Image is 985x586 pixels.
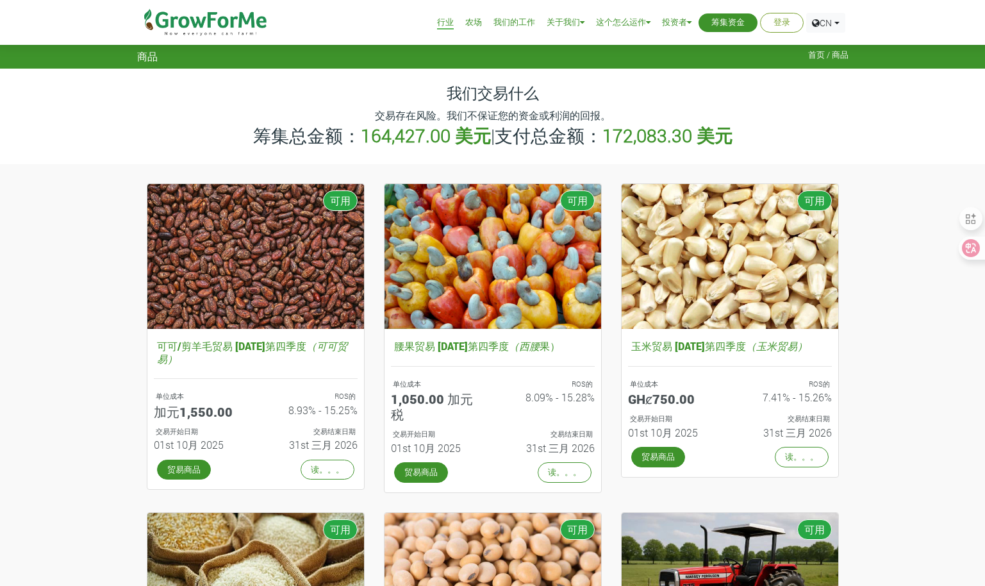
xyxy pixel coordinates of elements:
span: 可用 [560,519,595,540]
b: 172,083.30 美元 [602,124,733,147]
font: 关于我们 [547,17,580,27]
h5: 加元1,550.00 [154,404,246,419]
p: Estimated Trading End Date [267,426,356,437]
a: CN [806,13,845,33]
a: 筹集资金 [711,16,745,29]
a: 贸易商品 [394,462,448,482]
h6: 8.93% - 15.25% [265,404,358,416]
p: Estimated Trading Start Date [156,426,244,437]
a: 农场 [465,16,482,29]
a: 登录 [774,16,790,29]
a: 这个怎么运作 [596,16,650,29]
p: 单位成本 [630,379,718,390]
a: 贸易商品 [157,460,211,480]
a: 读。。。 [538,462,592,482]
a: 可可/剪羊毛贸易 [DATE]第四季度（可可贸易） 单位成本 加元1,550.00 ROS的 8.93% - 15.25% 交易开始日期 01st 10月 2025 交易结束日期 31st 三月... [154,337,358,456]
font: CN [820,17,832,29]
a: 贸易商品 [631,447,685,467]
span: 商品 [137,50,158,62]
h6: 7.41% - 15.26% [740,391,832,403]
p: Estimated Trading End Date [741,414,830,424]
h6: 01st 10月 2025 [154,439,246,451]
span: 可用 [323,190,358,211]
b: 164,427.00 美元 [361,124,491,147]
h5: 腰果贸易 [DATE]第四季度 果） [391,337,595,355]
h6: 8.09% - 15.28% [502,391,595,403]
a: 读。。。 [301,460,354,480]
h5: 玉米贸易 [DATE]第四季度 [628,337,832,355]
img: growforme image [622,184,838,330]
font: 这个怎么运作 [596,17,646,27]
h6: 01st 10月 2025 [391,442,483,454]
p: Estimated Trading Start Date [393,429,481,440]
i: （可可贸易） [157,339,347,365]
i: （西腰 [509,339,540,353]
p: Estimated Trading Start Date [630,414,718,424]
h5: GHȼ750.00 [628,391,720,406]
p: 单位成本 [393,379,481,390]
p: Estimated Trading End Date [504,429,593,440]
p: ROS的 [267,391,356,402]
h5: 可可/剪羊毛贸易 [DATE]第四季度 [154,337,358,367]
a: 投资者 [662,16,691,29]
p: ROS的 [504,379,593,390]
h6: 01st 10月 2025 [628,426,720,439]
span: 可用 [797,190,832,211]
a: 读。。。 [775,447,829,467]
i: （玉米贸易） [746,339,807,353]
font: 投资者 [662,17,687,27]
h6: 31st 三月 2026 [265,439,358,451]
img: growforme image [147,184,364,330]
span: 可用 [323,519,358,540]
span: 可用 [560,190,595,211]
a: 玉米贸易 [DATE]第四季度（玉米贸易） 单位成本 GHȼ750.00 ROS的 7.41% - 15.26% 交易开始日期 01st 10月 2025 交易结束日期 31st 三月 2026 [628,337,832,444]
p: ROS的 [741,379,830,390]
p: 单位成本 [156,391,244,402]
span: 首页 / 商品 [808,50,848,60]
img: growforme image [385,184,601,330]
h6: 31st 三月 2026 [502,442,595,454]
h5: 1,050.00 加元税 [391,391,483,422]
p: 交易存在风险。我们不保证您的资金或利润的回报。 [139,108,847,123]
h6: 31st 三月 2026 [740,426,832,439]
a: 关于我们 [547,16,584,29]
a: 行业 [437,16,454,29]
h4: 我们交易什么 [137,84,848,103]
h3: 筹集总金额： |支付总金额： [139,125,847,147]
a: 腰果贸易 [DATE]第四季度（西腰果） 单位成本 1,050.00 加元税 ROS的 8.09% - 15.28% 交易开始日期 01st 10月 2025 交易结束日期 31st 三月 2026 [391,337,595,459]
span: 可用 [797,519,832,540]
a: 我们的工作 [493,16,535,29]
